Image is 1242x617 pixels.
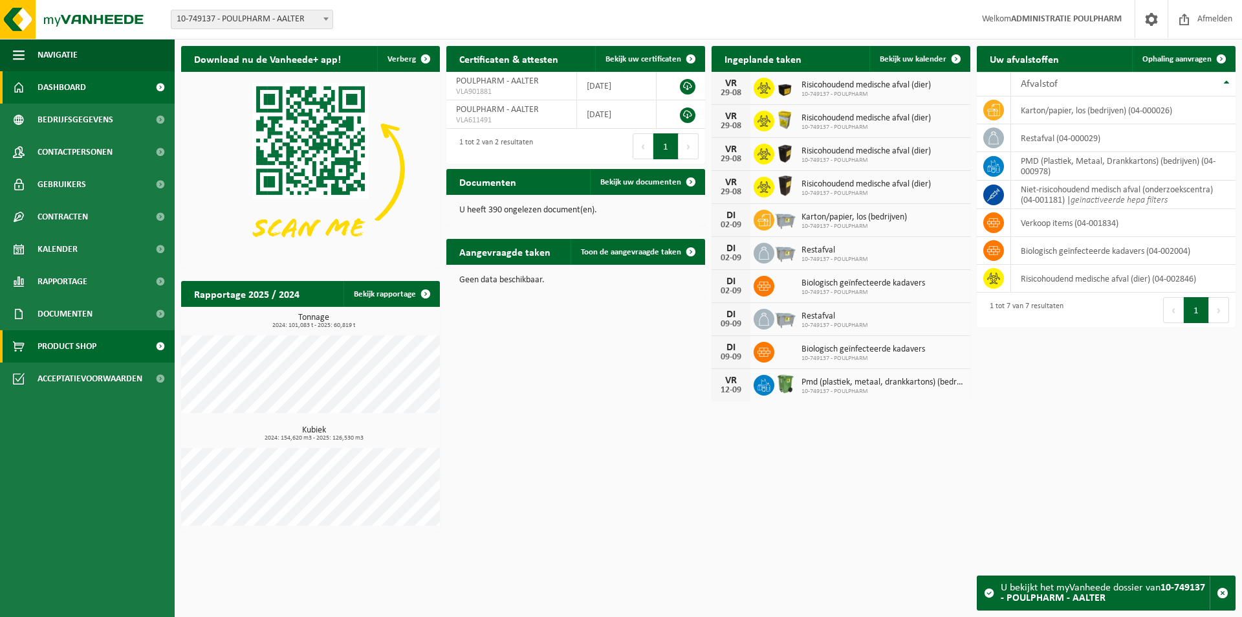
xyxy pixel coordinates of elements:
img: Download de VHEPlus App [181,72,440,266]
span: Pmd (plastiek, metaal, drankkartons) (bedrijven) [801,377,964,388]
span: Documenten [38,298,93,330]
div: DI [718,309,744,320]
img: WB-2500-GAL-GY-01 [774,208,796,230]
button: Next [1209,297,1229,323]
h2: Download nu de Vanheede+ app! [181,46,354,71]
a: Bekijk uw certificaten [595,46,704,72]
td: risicohoudend medische afval (dier) (04-002846) [1011,265,1236,293]
span: Afvalstof [1021,79,1058,89]
span: 10-749137 - POULPHARM - AALTER [171,10,332,28]
button: 1 [1184,297,1209,323]
span: Risicohoudend medische afval (dier) [801,80,931,91]
span: Risicohoudend medische afval (dier) [801,179,931,190]
div: VR [718,111,744,122]
td: PMD (Plastiek, Metaal, Drankkartons) (bedrijven) (04-000978) [1011,152,1236,181]
img: WB-0370-HPE-GN-50 [774,373,796,395]
span: Ophaling aanvragen [1142,55,1212,63]
span: Toon de aangevraagde taken [581,248,681,256]
span: POULPHARM - AALTER [456,105,539,115]
div: 12-09 [718,386,744,395]
span: 10-749137 - POULPHARM [801,388,964,396]
h2: Uw afvalstoffen [977,46,1072,71]
div: 02-09 [718,287,744,296]
button: Previous [1163,297,1184,323]
span: Contactpersonen [38,136,113,168]
img: LP-SB-00030-HPE-51 [774,76,796,98]
div: DI [718,342,744,353]
div: DI [718,243,744,254]
span: POULPHARM - AALTER [456,76,539,86]
img: WB-2500-GAL-GY-01 [774,241,796,263]
div: VR [718,177,744,188]
td: restafval (04-000029) [1011,124,1236,152]
span: Risicohoudend medische afval (dier) [801,113,931,124]
span: 10-749137 - POULPHARM [801,289,925,297]
span: 10-749137 - POULPHARM - AALTER [171,10,333,29]
span: 10-749137 - POULPHARM [801,157,931,164]
i: geïnactiveerde hepa filters [1071,196,1168,205]
div: 29-08 [718,188,744,197]
a: Bekijk rapportage [343,281,439,307]
span: 2024: 101,083 t - 2025: 60,819 t [188,322,440,329]
span: Kalender [38,233,78,265]
span: Product Shop [38,330,96,363]
span: Restafval [801,311,868,322]
span: Contracten [38,201,88,233]
span: Verberg [387,55,416,63]
h2: Certificaten & attesten [446,46,571,71]
h3: Tonnage [188,313,440,329]
a: Toon de aangevraagde taken [571,239,704,265]
td: niet-risicohoudend medisch afval (onderzoekscentra) (04-001181) | [1011,181,1236,209]
td: [DATE] [577,100,657,129]
span: Navigatie [38,39,78,71]
td: karton/papier, los (bedrijven) (04-000026) [1011,96,1236,124]
div: 02-09 [718,254,744,263]
span: Bekijk uw certificaten [605,55,681,63]
a: Bekijk uw documenten [590,169,704,195]
span: VLA611491 [456,115,567,126]
img: WB-2500-GAL-GY-01 [774,307,796,329]
span: 10-749137 - POULPHARM [801,124,931,131]
div: 1 tot 2 van 2 resultaten [453,132,533,161]
h2: Aangevraagde taken [446,239,563,264]
button: Verberg [377,46,439,72]
strong: ADMINISTRATIE POULPHARM [1011,14,1122,24]
h2: Ingeplande taken [712,46,814,71]
strong: 10-749137 - POULPHARM - AALTER [1001,583,1205,603]
a: Bekijk uw kalender [869,46,969,72]
button: Previous [633,133,653,159]
div: VR [718,78,744,89]
div: VR [718,144,744,155]
span: Bekijk uw kalender [880,55,946,63]
div: 1 tot 7 van 7 resultaten [983,296,1063,324]
span: Dashboard [38,71,86,104]
span: Bekijk uw documenten [600,178,681,186]
span: 2024: 154,620 m3 - 2025: 126,530 m3 [188,435,440,442]
a: Ophaling aanvragen [1132,46,1234,72]
div: 29-08 [718,89,744,98]
span: 10-749137 - POULPHARM [801,190,931,197]
td: verkoop items (04-001834) [1011,209,1236,237]
img: LP-SB-00050-HPE-51 [774,142,796,164]
img: LP-SB-00045-CRB-21 [774,109,796,131]
div: U bekijkt het myVanheede dossier van [1001,576,1210,610]
h2: Documenten [446,169,529,194]
span: Rapportage [38,265,87,298]
h2: Rapportage 2025 / 2024 [181,281,312,306]
span: Restafval [801,245,868,256]
span: 10-749137 - POULPHARM [801,322,868,330]
div: DI [718,276,744,287]
div: 29-08 [718,155,744,164]
span: Acceptatievoorwaarden [38,363,142,395]
span: 10-749137 - POULPHARM [801,256,868,264]
button: Next [679,133,699,159]
span: 10-749137 - POULPHARM [801,355,925,363]
span: 10-749137 - POULPHARM [801,91,931,98]
td: [DATE] [577,72,657,100]
span: Biologisch geïnfecteerde kadavers [801,278,925,289]
div: DI [718,210,744,221]
span: Risicohoudend medische afval (dier) [801,146,931,157]
div: 02-09 [718,221,744,230]
p: U heeft 390 ongelezen document(en). [459,206,692,215]
span: VLA901881 [456,87,567,97]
